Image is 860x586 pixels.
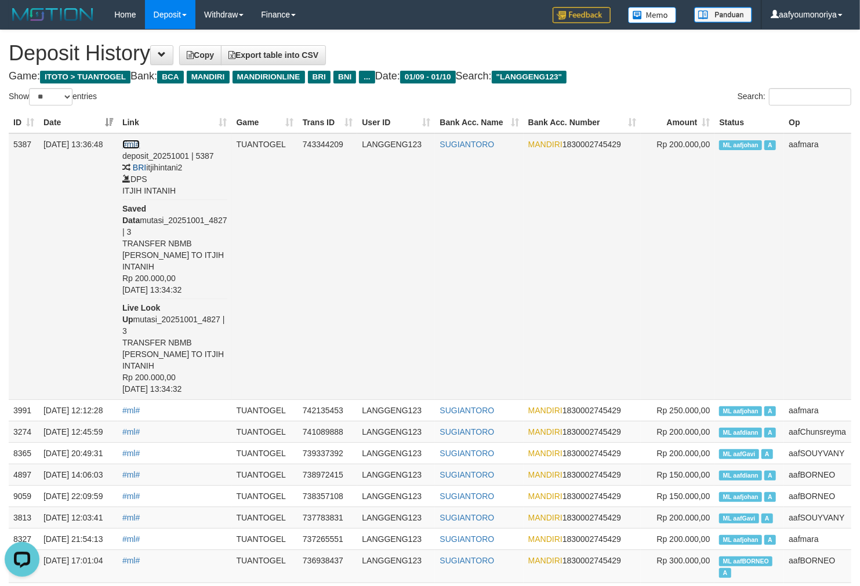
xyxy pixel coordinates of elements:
td: 739337392 [298,442,357,464]
td: LANGGENG123 [357,399,435,421]
td: LANGGENG123 [357,421,435,442]
td: LANGGENG123 [357,528,435,549]
span: Rp 200.000,00 [657,427,710,436]
th: Game: activate to sort column ascending [232,112,298,133]
td: TUANTOGEL [232,549,298,583]
a: SUGIANTORO [440,449,494,458]
td: aafmara [784,133,851,400]
span: Rp 250.000,00 [657,406,710,415]
span: MANDIRI [528,470,563,479]
span: Rp 150.000,00 [657,492,710,501]
td: aafChunsreyma [784,421,851,442]
th: Amount: activate to sort column ascending [641,112,715,133]
td: LANGGENG123 [357,133,435,400]
span: Approved [764,140,776,150]
span: Rp 300.000,00 [657,556,710,565]
td: 1830002745429 [524,421,641,442]
td: [DATE] 12:03:41 [39,507,118,528]
a: SUGIANTORO [440,140,494,149]
a: #ml# [122,406,140,415]
td: TUANTOGEL [232,133,298,400]
span: Manually Linked by aafjohan [719,140,762,150]
a: SUGIANTORO [440,470,494,479]
th: Link: activate to sort column ascending [118,112,232,133]
th: Bank Acc. Name: activate to sort column ascending [435,112,523,133]
td: 1830002745429 [524,549,641,583]
label: Show entries [9,88,97,105]
span: Rp 200.000,00 [657,449,710,458]
td: aafSOUYVANY [784,507,851,528]
span: MANDIRI [528,492,563,501]
span: MANDIRI [528,534,563,544]
td: LANGGENG123 [357,485,435,507]
img: MOTION_logo.png [9,6,97,23]
span: Approved [764,535,776,545]
a: SUGIANTORO [440,534,494,544]
td: aafBORNEO [784,464,851,485]
td: TUANTOGEL [232,442,298,464]
td: 1830002745429 [524,399,641,421]
td: 9059 [9,485,39,507]
span: Manually Linked by aafGavi [719,514,759,523]
span: MANDIRI [187,71,230,83]
img: panduan.png [694,7,752,23]
span: ITOTO > TUANTOGEL [40,71,130,83]
th: Trans ID: activate to sort column ascending [298,112,357,133]
span: Approved [761,514,773,523]
td: LANGGENG123 [357,549,435,583]
td: TUANTOGEL [232,421,298,442]
span: Rp 150.000,00 [657,470,710,479]
a: SUGIANTORO [440,513,494,522]
td: 3991 [9,399,39,421]
img: Button%20Memo.svg [628,7,677,23]
div: deposit_20251001 | 5387 itjihintani2 DPS ITJIH INTANIH mutasi_20251001_4827 | 3 TRANSFER NBMB [PE... [122,150,227,395]
a: Copy [179,45,222,65]
th: Op [784,112,851,133]
span: 01/09 - 01/10 [400,71,456,83]
td: 742135453 [298,399,357,421]
span: Approved [764,406,776,416]
span: BCA [157,71,183,83]
td: TUANTOGEL [232,528,298,549]
th: Date: activate to sort column ascending [39,112,118,133]
span: MANDIRI [528,427,563,436]
td: aafBORNEO [784,485,851,507]
td: TUANTOGEL [232,485,298,507]
button: Open LiveChat chat widget [5,5,39,39]
td: [DATE] 20:49:31 [39,442,118,464]
td: aafBORNEO [784,549,851,583]
span: MANDIRI [528,406,563,415]
a: #ml# [122,470,140,479]
span: BRI [308,71,331,83]
input: Search: [769,88,851,105]
td: 743344209 [298,133,357,400]
td: 8365 [9,442,39,464]
a: #ml# [122,492,140,501]
td: 741089888 [298,421,357,442]
th: ID: activate to sort column ascending [9,112,39,133]
span: Manually Linked by aafjohan [719,535,762,545]
span: Manually Linked by aafdiann [719,428,762,438]
span: "LANGGENG123" [492,71,567,83]
td: aafmara [784,399,851,421]
a: Export table into CSV [221,45,326,65]
td: [DATE] 12:45:59 [39,421,118,442]
td: 737265551 [298,528,357,549]
a: #ml# [122,140,140,149]
span: ... [359,71,375,83]
th: User ID: activate to sort column ascending [357,112,435,133]
span: MANDIRI [528,513,563,522]
a: SUGIANTORO [440,492,494,501]
span: Rp 200.000,00 [657,140,710,149]
td: 737783831 [298,507,357,528]
td: 736938437 [298,549,357,583]
td: 1830002745429 [524,528,641,549]
td: 3274 [9,421,39,442]
span: BRI [133,163,146,172]
span: MANDIRI [528,556,563,565]
span: Manually Linked by aafjohan [719,406,762,416]
a: #ml# [122,513,140,522]
td: LANGGENG123 [357,442,435,464]
span: Manually Linked by aafGavi [719,449,759,459]
td: 1830002745429 [524,485,641,507]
